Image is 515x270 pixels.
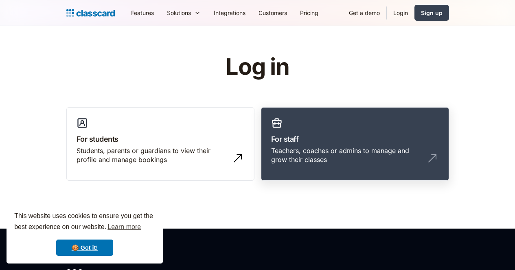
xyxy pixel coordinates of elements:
[128,54,387,80] h1: Log in
[271,134,439,145] h3: For staff
[125,4,160,22] a: Features
[261,107,449,181] a: For staffTeachers, coaches or admins to manage and grow their classes
[421,9,443,17] div: Sign up
[387,4,414,22] a: Login
[56,240,113,256] a: dismiss cookie message
[106,221,142,233] a: learn more about cookies
[414,5,449,21] a: Sign up
[77,146,228,164] div: Students, parents or guardians to view their profile and manage bookings
[77,134,244,145] h3: For students
[252,4,294,22] a: Customers
[66,7,115,19] a: home
[207,4,252,22] a: Integrations
[271,146,423,164] div: Teachers, coaches or admins to manage and grow their classes
[66,107,254,181] a: For studentsStudents, parents or guardians to view their profile and manage bookings
[167,9,191,17] div: Solutions
[294,4,325,22] a: Pricing
[160,4,207,22] div: Solutions
[342,4,386,22] a: Get a demo
[7,203,163,264] div: cookieconsent
[14,211,155,233] span: This website uses cookies to ensure you get the best experience on our website.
